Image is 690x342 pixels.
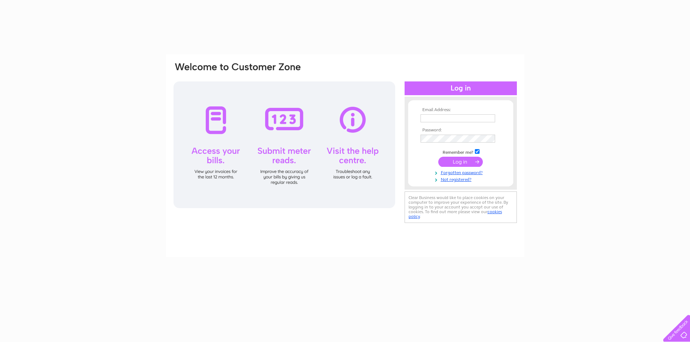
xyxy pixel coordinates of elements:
[421,169,503,176] a: Forgotten password?
[438,157,483,167] input: Submit
[409,209,502,219] a: cookies policy
[419,107,503,113] th: Email Address:
[405,191,517,223] div: Clear Business would like to place cookies on your computer to improve your experience of the sit...
[419,148,503,155] td: Remember me?
[419,128,503,133] th: Password:
[421,176,503,182] a: Not registered?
